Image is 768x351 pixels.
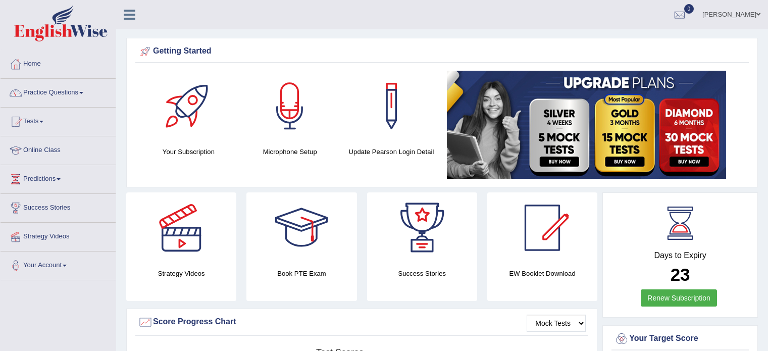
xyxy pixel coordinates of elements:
div: Score Progress Chart [138,315,586,330]
a: Strategy Videos [1,223,116,248]
h4: Your Subscription [143,146,234,157]
a: Predictions [1,165,116,190]
div: Your Target Score [614,331,746,346]
h4: Strategy Videos [126,268,236,279]
h4: Update Pearson Login Detail [346,146,437,157]
a: Home [1,50,116,75]
h4: EW Booklet Download [487,268,597,279]
a: Practice Questions [1,79,116,104]
a: Success Stories [1,194,116,219]
h4: Book PTE Exam [246,268,356,279]
h4: Microphone Setup [244,146,336,157]
a: Tests [1,108,116,133]
h4: Success Stories [367,268,477,279]
a: Renew Subscription [641,289,717,307]
a: Online Class [1,136,116,162]
h4: Days to Expiry [614,251,746,260]
a: Your Account [1,252,116,277]
span: 0 [684,4,694,14]
b: 23 [671,265,690,284]
img: small5.jpg [447,71,726,179]
div: Getting Started [138,44,746,59]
